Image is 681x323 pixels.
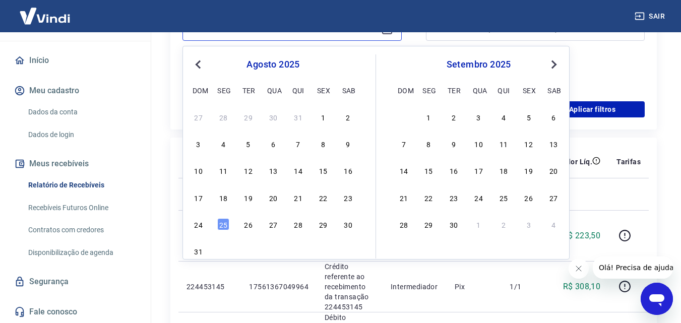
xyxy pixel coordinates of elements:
[473,191,485,204] div: Choose quarta-feira, 24 de setembro de 2025
[24,124,139,145] a: Dados de login
[547,164,560,176] div: Choose sábado, 20 de setembro de 2025
[217,164,229,176] div: Choose segunda-feira, 11 de agosto de 2025
[473,111,485,123] div: Choose quarta-feira, 3 de setembro de 2025
[267,191,279,204] div: Choose quarta-feira, 20 de agosto de 2025
[593,256,673,279] iframe: Mensagem da empresa
[498,164,510,176] div: Choose quinta-feira, 18 de setembro de 2025
[422,164,435,176] div: Choose segunda-feira, 15 de setembro de 2025
[473,138,485,150] div: Choose quarta-feira, 10 de setembro de 2025
[193,245,205,257] div: Choose domingo, 31 de agosto de 2025
[242,111,255,123] div: Choose terça-feira, 29 de julho de 2025
[217,245,229,257] div: Choose segunda-feira, 1 de setembro de 2025
[267,84,279,96] div: qua
[523,191,535,204] div: Choose sexta-feira, 26 de setembro de 2025
[267,111,279,123] div: Choose quarta-feira, 30 de julho de 2025
[616,157,641,167] p: Tarifas
[267,218,279,230] div: Choose quarta-feira, 27 de agosto de 2025
[448,218,460,230] div: Choose terça-feira, 30 de setembro de 2025
[317,191,329,204] div: Choose sexta-feira, 22 de agosto de 2025
[523,164,535,176] div: Choose sexta-feira, 19 de setembro de 2025
[24,242,139,263] a: Disponibilização de agenda
[292,164,304,176] div: Choose quinta-feira, 14 de agosto de 2025
[422,218,435,230] div: Choose segunda-feira, 29 de setembro de 2025
[342,245,354,257] div: Choose sábado, 6 de setembro de 2025
[242,84,255,96] div: ter
[398,84,410,96] div: dom
[292,191,304,204] div: Choose quinta-feira, 21 de agosto de 2025
[24,175,139,196] a: Relatório de Recebíveis
[317,111,329,123] div: Choose sexta-feira, 1 de agosto de 2025
[547,138,560,150] div: Choose sábado, 13 de setembro de 2025
[498,84,510,96] div: qui
[217,218,229,230] div: Choose segunda-feira, 25 de agosto de 2025
[24,102,139,122] a: Dados da conta
[267,138,279,150] div: Choose quarta-feira, 6 de agosto de 2025
[317,245,329,257] div: Choose sexta-feira, 5 de setembro de 2025
[12,153,139,175] button: Meus recebíveis
[641,283,673,315] iframe: Botão para abrir a janela de mensagens
[391,282,439,292] p: Intermediador
[422,84,435,96] div: seg
[217,138,229,150] div: Choose segunda-feira, 4 de agosto de 2025
[396,58,561,71] div: setembro 2025
[267,164,279,176] div: Choose quarta-feira, 13 de agosto de 2025
[455,282,494,292] p: Pix
[242,138,255,150] div: Choose terça-feira, 5 de agosto de 2025
[398,111,410,123] div: Choose domingo, 31 de agosto de 2025
[193,111,205,123] div: Choose domingo, 27 de julho de 2025
[398,138,410,150] div: Choose domingo, 7 de setembro de 2025
[292,138,304,150] div: Choose quinta-feira, 7 de agosto de 2025
[193,84,205,96] div: dom
[398,218,410,230] div: Choose domingo, 28 de setembro de 2025
[249,282,308,292] p: 17561367049964
[317,138,329,150] div: Choose sexta-feira, 8 de agosto de 2025
[342,84,354,96] div: sab
[267,245,279,257] div: Choose quarta-feira, 3 de setembro de 2025
[217,84,229,96] div: seg
[193,191,205,204] div: Choose domingo, 17 de agosto de 2025
[12,49,139,72] a: Início
[12,301,139,323] a: Fale conosco
[325,262,375,312] p: Crédito referente ao recebimento da transação 224453145
[187,282,233,292] p: 224453145
[342,138,354,150] div: Choose sábado, 9 de agosto de 2025
[292,245,304,257] div: Choose quinta-feira, 4 de setembro de 2025
[6,7,85,15] span: Olá! Precisa de ajuda?
[342,111,354,123] div: Choose sábado, 2 de agosto de 2025
[448,191,460,204] div: Choose terça-feira, 23 de setembro de 2025
[24,198,139,218] a: Recebíveis Futuros Online
[398,191,410,204] div: Choose domingo, 21 de setembro de 2025
[398,164,410,176] div: Choose domingo, 14 de setembro de 2025
[548,58,560,71] button: Next Month
[633,7,669,26] button: Sair
[193,164,205,176] div: Choose domingo, 10 de agosto de 2025
[523,218,535,230] div: Choose sexta-feira, 3 de outubro de 2025
[191,58,355,71] div: agosto 2025
[342,218,354,230] div: Choose sábado, 30 de agosto de 2025
[473,84,485,96] div: qua
[563,230,601,242] p: R$ 223,50
[560,157,592,167] p: Valor Líq.
[192,58,204,71] button: Previous Month
[569,259,589,279] iframe: Fechar mensagem
[523,84,535,96] div: sex
[547,111,560,123] div: Choose sábado, 6 de setembro de 2025
[342,191,354,204] div: Choose sábado, 23 de agosto de 2025
[523,111,535,123] div: Choose sexta-feira, 5 de setembro de 2025
[12,80,139,102] button: Meu cadastro
[448,164,460,176] div: Choose terça-feira, 16 de setembro de 2025
[217,111,229,123] div: Choose segunda-feira, 28 de julho de 2025
[498,218,510,230] div: Choose quinta-feira, 2 de outubro de 2025
[292,111,304,123] div: Choose quinta-feira, 31 de julho de 2025
[317,218,329,230] div: Choose sexta-feira, 29 de agosto de 2025
[547,191,560,204] div: Choose sábado, 27 de setembro de 2025
[292,84,304,96] div: qui
[193,138,205,150] div: Choose domingo, 3 de agosto de 2025
[396,109,561,231] div: month 2025-09
[242,245,255,257] div: Choose terça-feira, 2 de setembro de 2025
[242,164,255,176] div: Choose terça-feira, 12 de agosto de 2025
[342,164,354,176] div: Choose sábado, 16 de agosto de 2025
[193,218,205,230] div: Choose domingo, 24 de agosto de 2025
[242,218,255,230] div: Choose terça-feira, 26 de agosto de 2025
[563,281,601,293] p: R$ 308,10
